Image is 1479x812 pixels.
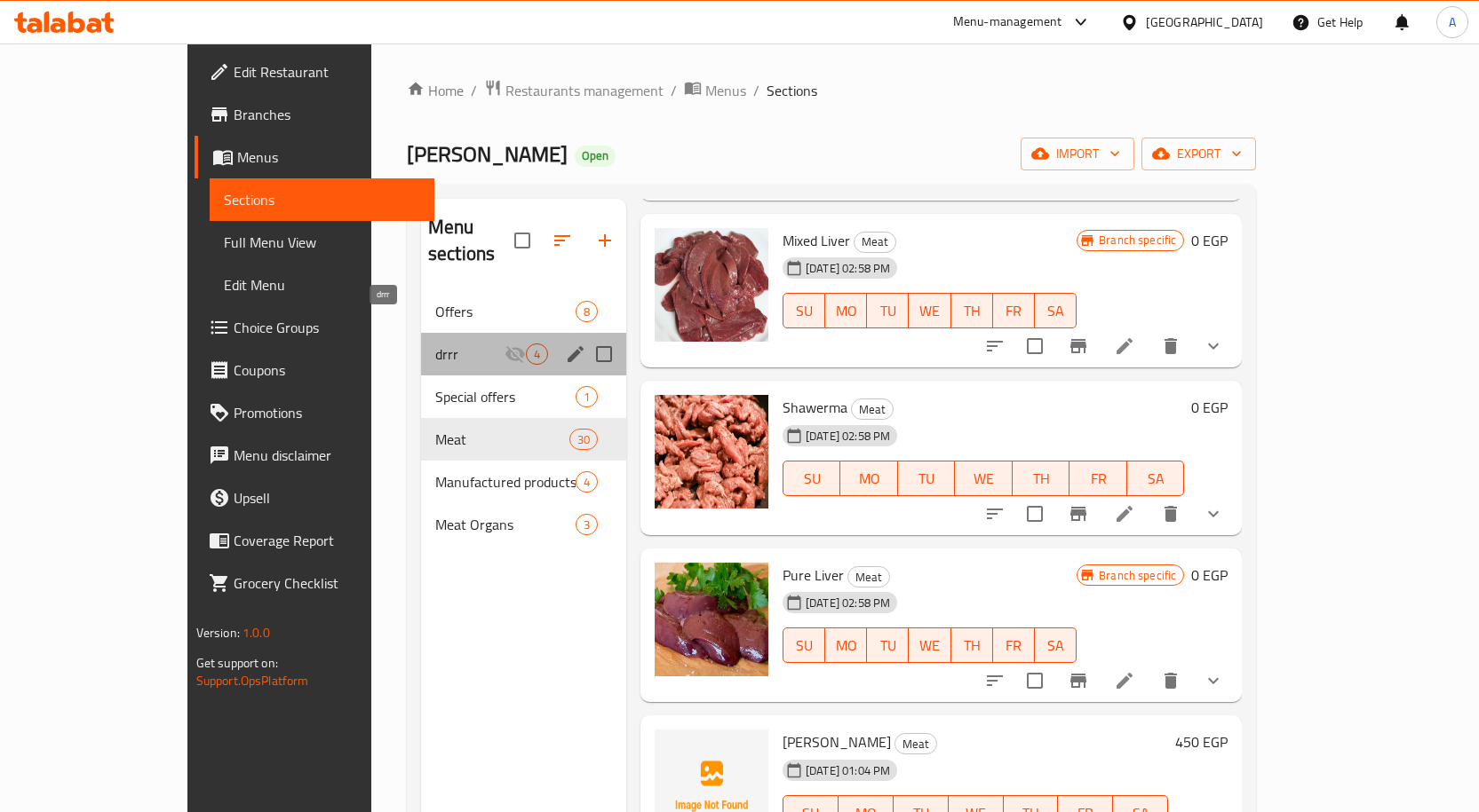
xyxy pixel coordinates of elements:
a: Edit Restaurant [195,51,434,93]
button: import [1021,138,1134,170]
a: Edit menu item [1114,335,1135,357]
span: Restaurants management [505,80,664,101]
div: items [576,514,598,535]
a: Edit menu item [1114,503,1135,524]
div: items [569,429,598,450]
h6: 0 EGP [1191,395,1228,420]
svg: Show Choices [1203,670,1224,691]
div: items [576,471,598,493]
span: Select to update [1016,327,1054,365]
span: Sections [767,80,817,101]
span: TU [874,633,902,658]
div: Menu-management [953,12,1062,33]
button: show more [1192,493,1235,535]
span: Menus [705,80,746,101]
img: Pure Liver [655,563,768,676]
span: Meat [435,429,569,450]
button: sort-choices [974,493,1016,535]
button: FR [993,293,1035,328]
span: WE [916,298,943,324]
button: delete [1149,659,1192,702]
button: SA [1035,293,1077,328]
a: Menus [684,79,746,102]
div: items [576,386,598,407]
span: SA [1042,633,1069,658]
span: Manufactured products [435,471,576,493]
span: import [1035,143,1120,165]
span: Promotions [234,402,420,423]
button: SA [1035,627,1077,663]
button: SU [783,627,825,663]
span: Grocery Checklist [234,572,420,594]
button: TU [898,461,955,496]
a: Support.OpsPlatform [196,669,309,692]
div: Manufactured products4 [421,461,626,503]
span: 1.0.0 [243,621,270,644]
a: Promotions [195,391,434,434]
button: Branch-specific-item [1057,493,1100,535]
div: Meat Organs3 [421,503,626,546]
div: Meat [895,733,937,754]
span: Full Menu View [224,232,420,253]
span: Special offers [435,386,576,407]
button: sort-choices [974,325,1016,367]
span: 1 [576,389,597,406]
li: / [753,80,759,101]
h6: 0 EGP [1191,563,1228,587]
span: A [1449,12,1456,32]
button: MO [825,293,867,328]
span: WE [962,466,1005,492]
div: Meat [851,398,894,420]
span: 3 [576,516,597,533]
button: delete [1149,493,1192,535]
button: FR [1069,461,1126,496]
a: Menu disclaimer [195,434,434,477]
nav: Menu sections [421,283,626,553]
span: FR [1077,466,1119,492]
span: Get support on: [196,651,278,674]
a: Full Menu View [210,221,434,264]
button: Branch-specific-item [1057,325,1100,367]
button: MO [825,627,867,663]
svg: Show Choices [1203,335,1224,357]
button: SU [783,461,840,496]
span: Branches [234,104,420,125]
button: export [1141,138,1256,170]
span: Shawerma [783,394,847,421]
button: FR [993,627,1035,663]
span: Sections [224,189,420,210]
button: WE [909,293,950,328]
div: Meat [847,566,890,587]
img: Shawerma [655,395,768,508]
nav: breadcrumb [407,79,1256,102]
span: MO [832,633,860,658]
span: Coverage Report [234,530,420,551]
span: Edit Menu [224,274,420,296]
span: Pure Liver [783,562,844,588]
a: Menus [195,136,434,178]
span: Coupons [234,359,420,381]
span: export [1156,143,1242,165]
span: Meat Organs [435,514,576,535]
span: Choice Groups [234,317,420,338]
span: [DATE] 02:58 PM [799,595,897,611]
span: [PERSON_NAME] [407,134,568,174]
span: TH [1020,466,1062,492]
span: FR [1000,298,1028,324]
span: Branch specific [1092,567,1183,584]
button: WE [909,627,950,663]
span: 30 [570,431,597,448]
span: Mixed Liver [783,227,850,254]
button: MO [840,461,897,496]
img: Mixed Liver [655,228,768,342]
div: Special offers1 [421,375,626,418]
a: Branches [195,93,434,136]
button: TU [867,293,909,328]
span: Branch specific [1092,232,1183,248]
button: Branch-specific-item [1057,659,1100,702]
span: Offers [435,301,576,322]
button: SU [783,293,825,328]
span: SU [791,466,833,492]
